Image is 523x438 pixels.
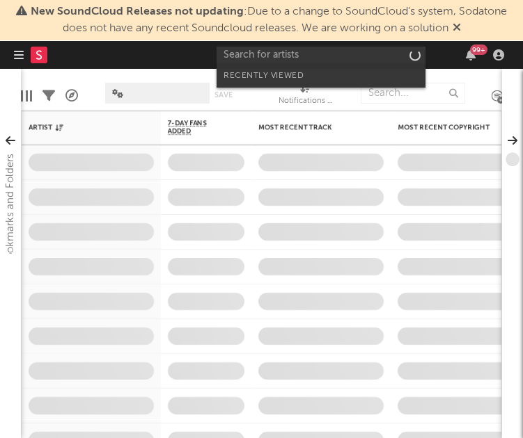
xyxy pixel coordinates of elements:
[31,6,507,34] span: : Due to a change to SoundCloud's system, Sodatone does not have any recent Soundcloud releases. ...
[21,76,32,116] div: Edit Columns
[65,76,78,116] div: A&R Pipeline
[398,123,502,131] div: Most Recent Copyright
[42,76,55,116] div: Filters
[279,76,334,116] div: Notifications (Artist)
[224,67,419,84] div: Recently Viewed
[168,119,224,136] span: 7-Day Fans Added
[31,6,244,17] span: New SoundCloud Releases not updating
[258,123,363,131] div: Most Recent Track
[466,49,476,60] button: 99+
[214,91,233,99] button: Save
[361,83,465,104] input: Search...
[470,44,487,55] div: 99 +
[453,23,461,34] span: Dismiss
[2,154,19,266] div: Bookmarks and Folders
[29,123,133,131] div: Artist
[217,47,426,64] input: Search for artists
[279,93,334,110] div: Notifications (Artist)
